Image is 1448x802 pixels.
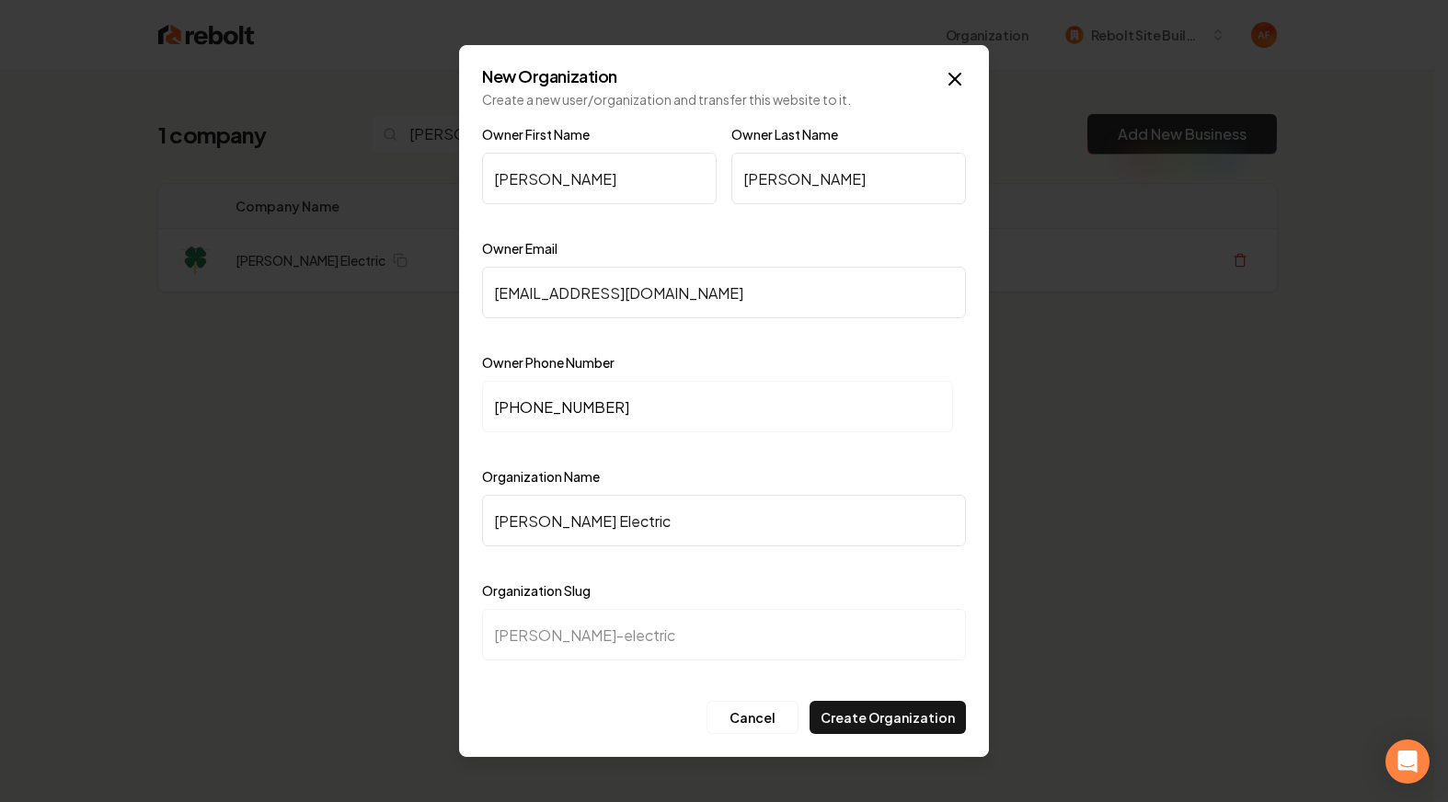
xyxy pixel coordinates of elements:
[482,153,717,204] input: Enter first name
[482,468,600,485] label: Organization Name
[482,240,557,257] label: Owner Email
[482,609,966,660] input: new-organization-slug
[482,582,591,599] label: Organization Slug
[707,701,799,734] button: Cancel
[482,90,966,109] p: Create a new user/organization and transfer this website to it.
[482,495,966,546] input: New Organization
[482,354,615,371] label: Owner Phone Number
[731,126,838,143] label: Owner Last Name
[482,68,966,85] h2: New Organization
[731,153,966,204] input: Enter last name
[482,267,966,318] input: Enter email
[482,126,590,143] label: Owner First Name
[810,701,966,734] button: Create Organization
